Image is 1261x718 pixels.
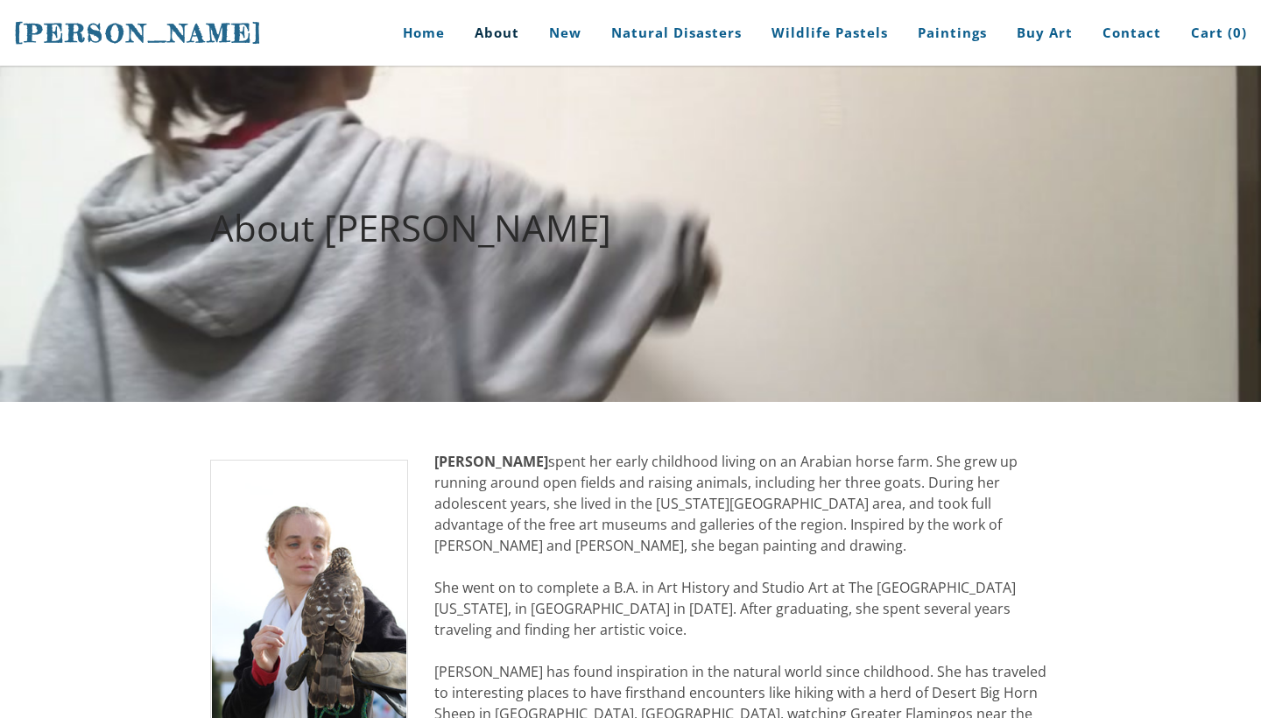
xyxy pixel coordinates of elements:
span: [PERSON_NAME] [14,18,263,48]
a: [PERSON_NAME] [14,17,263,50]
font: About [PERSON_NAME] [210,202,611,252]
strong: [PERSON_NAME] [434,452,548,471]
span: 0 [1233,24,1242,41]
